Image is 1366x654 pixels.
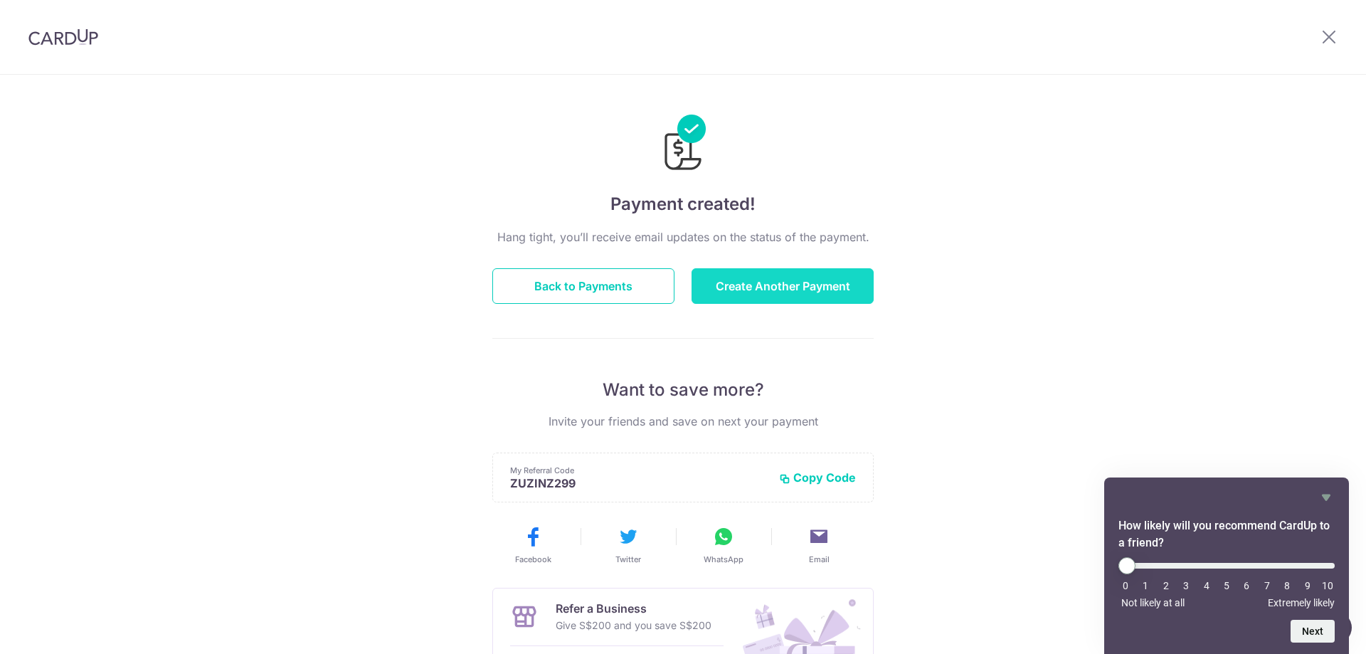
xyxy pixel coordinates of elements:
button: Create Another Payment [692,268,874,304]
p: Hang tight, you’ll receive email updates on the status of the payment. [492,228,874,246]
li: 10 [1320,580,1335,591]
li: 1 [1138,580,1153,591]
span: Twitter [615,554,641,565]
button: Twitter [586,525,670,565]
img: CardUp [28,28,98,46]
p: Want to save more? [492,379,874,401]
span: Facebook [515,554,551,565]
button: Copy Code [779,470,856,485]
p: Invite your friends and save on next your payment [492,413,874,430]
span: Help [32,10,61,23]
button: Back to Payments [492,268,674,304]
div: How likely will you recommend CardUp to a friend? Select an option from 0 to 10, with 0 being Not... [1118,557,1335,608]
span: Not likely at all [1121,597,1185,608]
p: My Referral Code [510,465,768,476]
button: Facebook [491,525,575,565]
li: 9 [1301,580,1315,591]
h2: How likely will you recommend CardUp to a friend? Select an option from 0 to 10, with 0 being Not... [1118,517,1335,552]
span: Email [809,554,830,565]
div: How likely will you recommend CardUp to a friend? Select an option from 0 to 10, with 0 being Not... [1118,489,1335,643]
button: Hide survey [1318,489,1335,506]
li: 4 [1200,580,1214,591]
li: 5 [1219,580,1234,591]
h4: Payment created! [492,191,874,217]
li: 3 [1179,580,1193,591]
span: WhatsApp [704,554,743,565]
p: Give S$200 and you save S$200 [556,617,711,634]
button: WhatsApp [682,525,766,565]
span: Extremely likely [1268,597,1335,608]
p: Refer a Business [556,600,711,617]
img: Payments [660,115,706,174]
p: ZUZINZ299 [510,476,768,490]
li: 2 [1159,580,1173,591]
li: 0 [1118,580,1133,591]
button: Email [777,525,861,565]
button: Next question [1291,620,1335,643]
li: 6 [1239,580,1254,591]
li: 7 [1260,580,1274,591]
li: 8 [1280,580,1294,591]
